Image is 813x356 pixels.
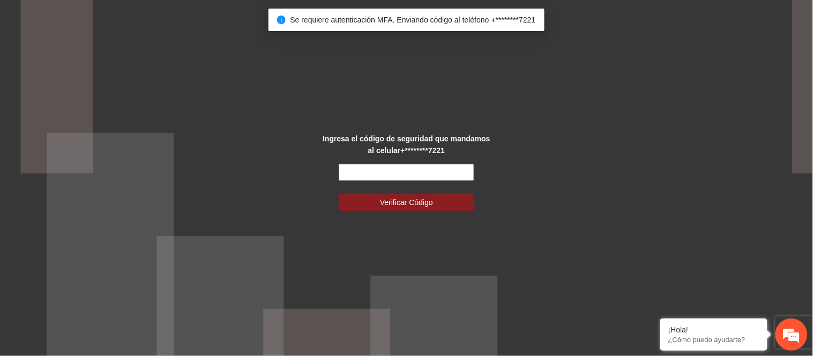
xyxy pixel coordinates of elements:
[277,16,286,24] span: info-circle
[668,336,759,344] p: ¿Cómo puedo ayudarte?
[339,194,474,211] button: Verificar Código
[380,196,433,208] span: Verificar Código
[290,16,535,24] span: Se requiere autenticación MFA. Enviando código al teléfono +********7221
[668,325,759,334] div: ¡Hola!
[323,134,490,155] strong: Ingresa el código de seguridad que mandamos al celular +********7221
